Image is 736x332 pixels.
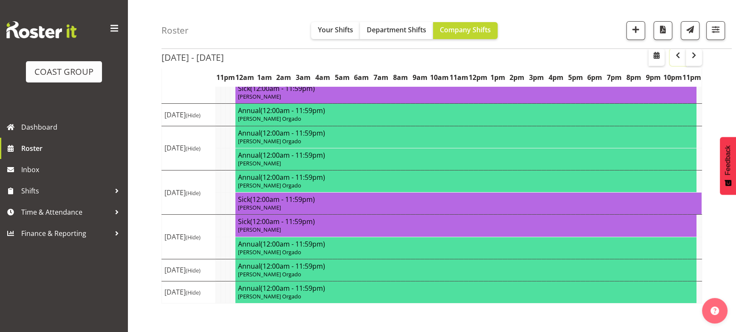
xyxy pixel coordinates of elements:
button: Send a list of all shifts for the selected filtered period to all rostered employees. [681,21,699,40]
th: 4am [313,68,332,88]
td: [DATE] [162,259,216,281]
h4: Annual [238,151,694,159]
th: 8am [391,68,410,88]
th: 4pm [546,68,566,88]
span: Department Shifts [367,25,426,34]
span: [PERSON_NAME] Orgado [238,115,301,122]
span: (12:00am - 11:59pm) [260,173,325,182]
th: 9pm [643,68,663,88]
th: 9am [410,68,430,88]
button: Add a new shift [626,21,645,40]
th: 11am [449,68,469,88]
th: 5am [332,68,352,88]
th: 10am [430,68,449,88]
span: (12:00am - 11:59pm) [260,284,325,293]
span: Roster [21,142,123,155]
th: 3pm [527,68,546,88]
span: (Hide) [186,111,201,119]
th: 2pm [507,68,527,88]
td: [DATE] [162,281,216,303]
span: Finance & Reporting [21,227,110,240]
button: Feedback - Show survey [720,137,736,195]
th: 7pm [605,68,624,88]
button: Your Shifts [311,22,360,39]
td: [DATE] [162,126,216,170]
th: 12am [235,68,255,88]
span: Shifts [21,184,110,197]
h4: Annual [238,284,694,292]
span: Your Shifts [318,25,353,34]
span: Company Shifts [440,25,491,34]
h4: Annual [238,173,694,182]
button: Filter Shifts [706,21,725,40]
button: Download a PDF of the roster according to the set date range. [654,21,672,40]
h4: Sick [238,195,699,204]
h4: Sick [238,84,694,93]
span: [PERSON_NAME] [238,159,281,167]
span: (Hide) [186,289,201,296]
span: [PERSON_NAME] Orgado [238,270,301,278]
th: 1pm [488,68,507,88]
th: 11pm [216,68,235,88]
img: help-xxl-2.png [711,306,719,315]
span: (12:00am - 11:59pm) [250,217,315,226]
th: 1am [255,68,274,88]
th: 5pm [566,68,585,88]
h4: Roster [161,26,189,35]
div: COAST GROUP [34,65,93,78]
button: Company Shifts [433,22,498,39]
span: Dashboard [21,121,123,133]
span: (Hide) [186,145,201,152]
span: (12:00am - 11:59pm) [250,84,315,93]
td: [DATE] [162,170,216,214]
h4: Annual [238,129,694,137]
th: 2am [274,68,294,88]
button: Select a specific date within the roster. [648,49,665,66]
th: 12pm [468,68,488,88]
img: Rosterit website logo [6,21,76,38]
h4: Annual [238,262,694,270]
span: [PERSON_NAME] [238,226,281,233]
th: 6am [352,68,371,88]
th: 10pm [663,68,682,88]
span: [PERSON_NAME] Orgado [238,248,301,256]
th: 6pm [585,68,605,88]
span: (12:00am - 11:59pm) [260,150,325,160]
h4: Annual [238,240,694,248]
span: (Hide) [186,233,201,241]
h4: Annual [238,106,694,115]
span: Time & Attendance [21,206,110,218]
span: (Hide) [186,189,201,197]
h4: Sick [238,217,694,226]
span: [PERSON_NAME] [238,93,281,100]
th: 8pm [624,68,643,88]
span: [PERSON_NAME] Orgado [238,292,301,300]
td: [DATE] [162,215,216,259]
span: (12:00am - 11:59pm) [260,106,325,115]
h2: [DATE] - [DATE] [161,52,224,63]
span: Inbox [21,163,123,176]
span: (12:00am - 11:59pm) [260,239,325,249]
th: 11pm [682,68,702,88]
button: Department Shifts [360,22,433,39]
td: [DATE] [162,104,216,126]
span: [PERSON_NAME] Orgado [238,182,301,189]
span: (12:00am - 11:59pm) [250,195,315,204]
span: [PERSON_NAME] Orgado [238,137,301,145]
span: (12:00am - 11:59pm) [260,128,325,138]
span: [PERSON_NAME] [238,204,281,211]
th: 7am [371,68,391,88]
span: (Hide) [186,267,201,274]
th: 3am [294,68,313,88]
span: (12:00am - 11:59pm) [260,261,325,271]
span: Feedback [724,145,732,175]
